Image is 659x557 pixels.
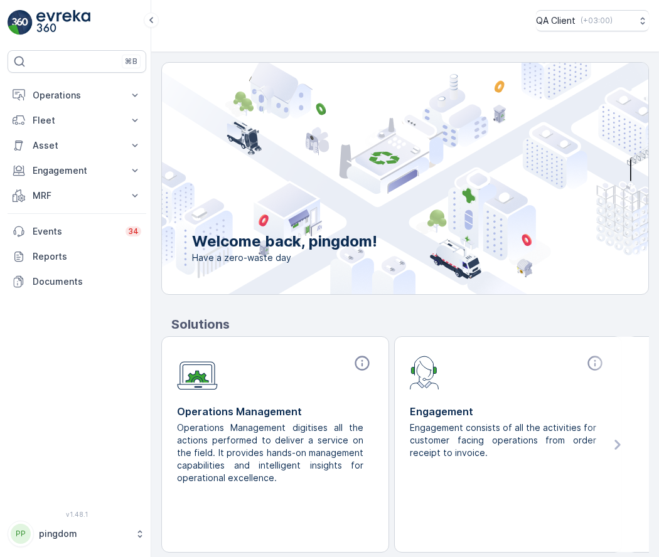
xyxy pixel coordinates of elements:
[536,10,649,31] button: QA Client(+03:00)
[36,10,90,35] img: logo_light-DOdMpM7g.png
[33,114,121,127] p: Fleet
[128,226,139,236] p: 34
[33,275,141,288] p: Documents
[8,511,146,518] span: v 1.48.1
[192,252,377,264] span: Have a zero-waste day
[125,56,137,66] p: ⌘B
[8,108,146,133] button: Fleet
[192,231,377,252] p: Welcome back, pingdom!
[177,404,373,419] p: Operations Management
[171,315,649,334] p: Solutions
[177,422,363,484] p: Operations Management digitises all the actions performed to deliver a service on the field. It p...
[11,524,31,544] div: PP
[8,244,146,269] a: Reports
[33,250,141,263] p: Reports
[105,63,648,294] img: city illustration
[8,521,146,547] button: PPpingdom
[8,219,146,244] a: Events34
[33,164,121,177] p: Engagement
[33,89,121,102] p: Operations
[39,528,129,540] p: pingdom
[8,133,146,158] button: Asset
[536,14,576,27] p: QA Client
[177,354,218,390] img: module-icon
[581,16,613,26] p: ( +03:00 )
[410,422,596,459] p: Engagement consists of all the activities for customer facing operations from order receipt to in...
[33,139,121,152] p: Asset
[410,354,439,390] img: module-icon
[8,158,146,183] button: Engagement
[33,189,121,202] p: MRF
[33,225,118,238] p: Events
[8,183,146,208] button: MRF
[8,10,33,35] img: logo
[8,83,146,108] button: Operations
[410,404,606,419] p: Engagement
[8,269,146,294] a: Documents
